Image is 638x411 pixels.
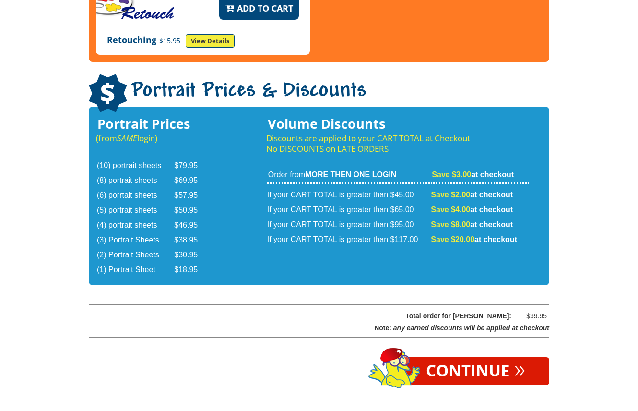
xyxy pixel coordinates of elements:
strong: at checkout [431,191,513,199]
td: If your CART TOTAL is greater than $117.00 [267,233,430,247]
td: If your CART TOTAL is greater than $95.00 [267,218,430,232]
span: $15.95 [156,36,183,45]
td: (3) Portrait Sheets [97,233,173,247]
h3: Volume Discounts [266,119,530,129]
strong: at checkout [432,170,514,179]
span: any earned discounts will be applied at checkout [393,324,549,332]
div: Total order for [PERSON_NAME]: [113,310,511,322]
strong: at checkout [431,235,517,243]
td: $79.95 [174,159,210,173]
td: (8) portrait sheets [97,174,173,188]
strong: MORE THEN ONE LOGIN [305,170,396,179]
p: (from login) [96,133,211,144]
em: SAME [117,133,137,144]
p: Retouching [107,34,299,48]
td: If your CART TOTAL is greater than $65.00 [267,203,430,217]
td: (6) porrtait sheets [97,189,173,203]
td: (1) Portrait Sheet [97,263,173,277]
span: Save $8.00 [431,220,470,229]
a: View Details [186,34,235,48]
td: (5) portrait sheets [97,204,173,218]
span: Note: [374,324,391,332]
span: Save $3.00 [432,170,471,179]
td: (4) portrait sheets [97,218,173,232]
td: (10) portrait sheets [97,159,173,173]
td: $30.95 [174,248,210,262]
td: $57.95 [174,189,210,203]
td: $50.95 [174,204,210,218]
span: » [514,363,525,374]
div: $39.95 [518,310,547,322]
span: Save $4.00 [431,205,470,214]
td: Order from [267,169,430,184]
span: Save $2.00 [431,191,470,199]
span: Save $20.00 [431,235,474,243]
td: $46.95 [174,218,210,232]
p: Discounts are applied to your CART TOTAL at Checkout No DISCOUNTS on LATE ORDERS [266,133,530,154]
h1: Portrait Prices & Discounts [89,74,549,114]
td: $69.95 [174,174,210,188]
a: Continue» [402,357,549,385]
td: $18.95 [174,263,210,277]
strong: at checkout [431,205,513,214]
td: If your CART TOTAL is greater than $45.00 [267,185,430,202]
td: (2) Portrait Sheets [97,248,173,262]
td: $38.95 [174,233,210,247]
h3: Portrait Prices [96,119,211,129]
strong: at checkout [431,220,513,229]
